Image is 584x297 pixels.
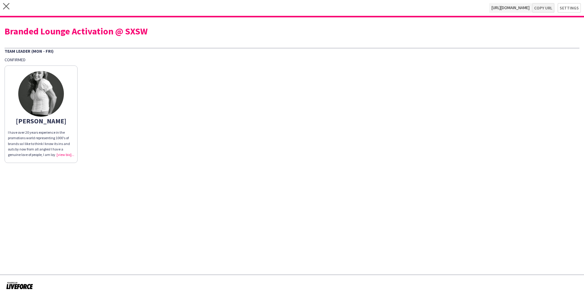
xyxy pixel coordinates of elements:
[18,71,64,117] img: thumb-5e66fb88be1e9.jpg
[6,281,33,290] img: Powered by Liveforce
[5,57,579,62] div: Confirmed
[532,3,554,13] button: Copy url
[5,27,579,36] div: Branded Lounge Activation @ SXSW
[5,48,579,54] div: Team Leader (Mon - Fri)
[8,118,74,124] div: [PERSON_NAME]
[489,3,532,13] span: [URL][DOMAIN_NAME]
[558,3,581,13] button: Settings
[8,130,74,218] span: I have over 20 years experience in the promotions world representing 1000's of brands so I like t...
